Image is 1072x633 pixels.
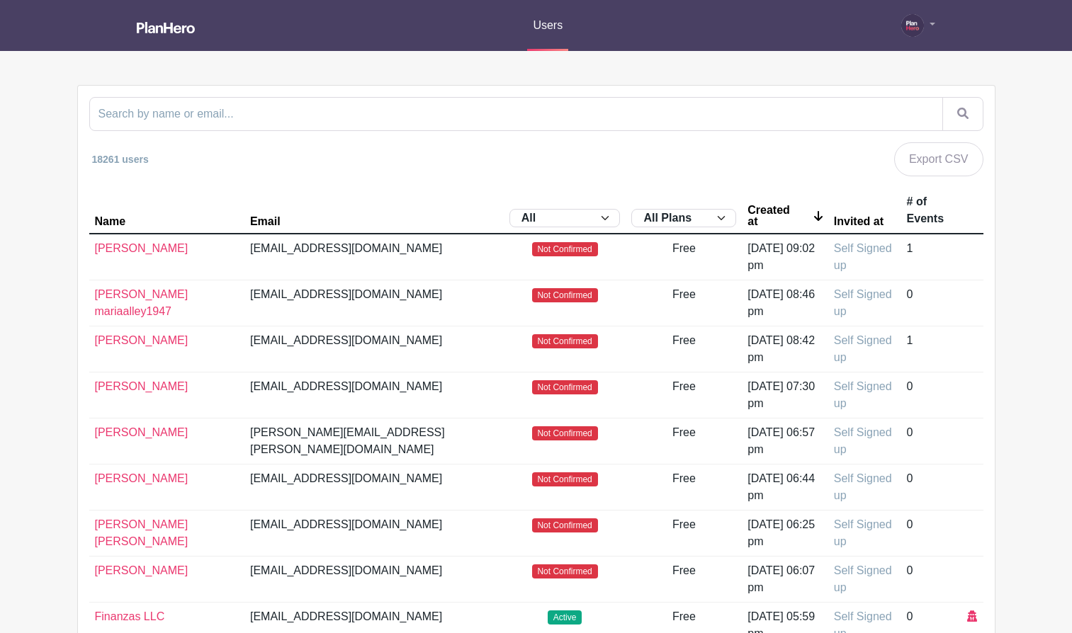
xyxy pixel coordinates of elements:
div: Created at [747,205,803,227]
td: Free [626,280,742,326]
a: Finanzas LLC [95,610,165,622]
a: [PERSON_NAME] [95,334,188,346]
td: 0 [901,372,962,418]
img: logo_white-6c42ec7e38ccf1d336a20a19083b03d10ae64f83f12c07503d8b9e83406b4c7d.svg [137,22,195,33]
td: [EMAIL_ADDRESS][DOMAIN_NAME] [244,511,504,557]
span: Not Confirmed [532,426,598,440]
td: 1 [901,234,962,280]
a: [PERSON_NAME] [95,564,188,576]
input: Search by name or email... [89,97,943,131]
td: [DATE] 06:25 pm [742,511,828,557]
td: Free [626,372,742,418]
span: Self Signed up [834,242,892,271]
span: Self Signed up [834,288,892,317]
td: 1 [901,326,962,372]
td: [DATE] 08:42 pm [742,326,828,372]
td: Free [626,464,742,511]
span: Not Confirmed [532,334,598,348]
td: Free [626,234,742,280]
td: [EMAIL_ADDRESS][DOMAIN_NAME] [244,557,504,603]
span: Users [533,19,563,31]
td: Free [626,418,742,464]
td: [DATE] 07:30 pm [742,372,828,418]
td: [EMAIL_ADDRESS][DOMAIN_NAME] [244,234,504,280]
a: [PERSON_NAME] [95,242,188,254]
span: Not Confirmed [532,564,598,578]
td: [DATE] 06:07 pm [742,557,828,603]
td: Free [626,557,742,603]
a: Export CSV [894,142,983,176]
a: [PERSON_NAME] [95,380,188,392]
span: Self Signed up [834,472,892,501]
small: 18261 users [92,154,149,165]
a: [PERSON_NAME] [PERSON_NAME] [95,518,188,547]
td: [PERSON_NAME][EMAIL_ADDRESS][PERSON_NAME][DOMAIN_NAME] [244,418,504,464]
a: [PERSON_NAME] [95,472,188,484]
a: [PERSON_NAME] [95,426,188,438]
td: 0 [901,464,962,511]
span: Not Confirmed [532,380,598,394]
span: Active [548,610,582,625]
span: Self Signed up [834,564,892,593]
td: 0 [901,418,962,464]
div: Email [250,216,281,227]
td: Free [626,511,742,557]
a: Invited at [834,216,896,227]
td: [EMAIL_ADDRESS][DOMAIN_NAME] [244,464,504,511]
span: Self Signed up [834,380,892,409]
td: [EMAIL_ADDRESS][DOMAIN_NAME] [244,372,504,418]
a: [PERSON_NAME] mariaalley1947 [95,288,188,317]
td: [DATE] 06:57 pm [742,418,828,464]
td: 0 [901,557,962,603]
td: 0 [901,280,962,326]
td: [EMAIL_ADDRESS][DOMAIN_NAME] [244,280,504,326]
a: Name [95,216,239,227]
span: Not Confirmed [532,472,598,486]
span: Not Confirmed [532,242,598,256]
a: Created at [747,205,823,227]
img: PH-Logo-Circle-Centered-Purple.jpg [901,14,924,37]
td: [EMAIL_ADDRESS][DOMAIN_NAME] [244,326,504,372]
span: Not Confirmed [532,518,598,532]
a: Email [250,216,498,227]
span: Self Signed up [834,426,892,455]
span: Self Signed up [834,518,892,547]
span: Self Signed up [834,334,892,363]
td: 0 [901,511,962,557]
div: Name [95,216,126,227]
td: Free [626,326,742,372]
td: [DATE] 09:02 pm [742,234,828,280]
span: Not Confirmed [532,288,598,302]
div: Invited at [834,216,884,227]
th: # of Events [901,188,962,234]
td: [DATE] 08:46 pm [742,280,828,326]
td: [DATE] 06:44 pm [742,464,828,511]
